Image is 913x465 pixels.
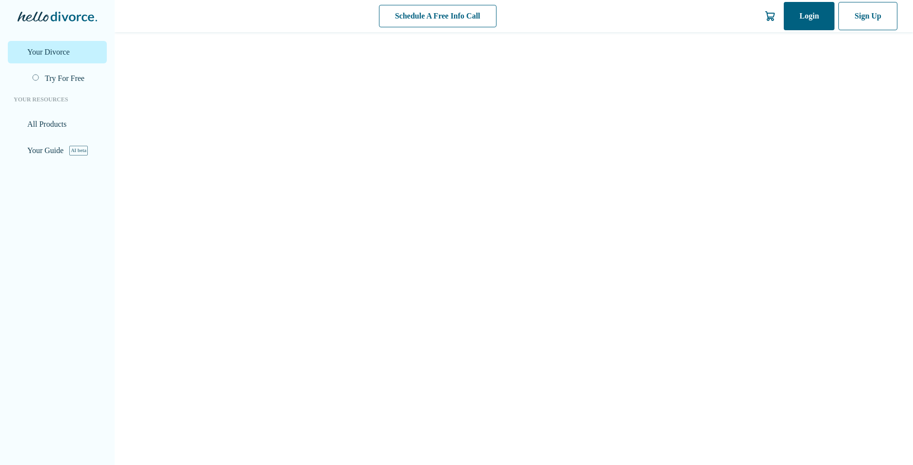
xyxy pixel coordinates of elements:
a: flag_2Your Divorce [8,41,107,63]
span: flag_2 [14,48,21,56]
a: help [742,10,754,22]
img: Cart [761,10,773,22]
a: Sign Up [836,2,897,30]
span: view_list [14,120,21,128]
a: view_listAll Products [8,113,107,136]
span: Your Divorce [27,47,70,58]
a: Login [781,2,833,30]
li: Your Resources [8,90,107,109]
a: Try For Free [26,67,107,90]
span: AI beta [69,146,89,155]
a: exploreYour GuideAI beta [8,139,107,162]
a: Schedule A Free Info Call [372,5,500,27]
span: explore [14,147,21,155]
